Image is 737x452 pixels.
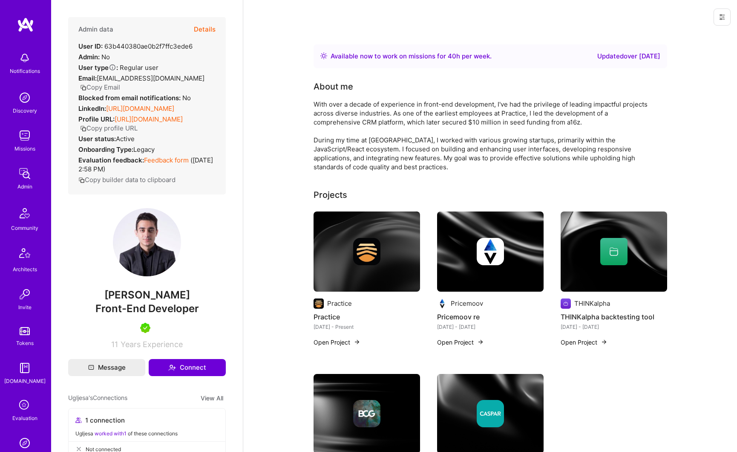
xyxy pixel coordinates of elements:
[16,359,33,377] img: guide book
[437,212,544,292] img: cover
[168,364,176,371] i: icon Connect
[78,94,182,102] strong: Blocked from email notifications:
[144,156,189,164] a: Feedback form
[75,429,219,438] div: Ugljesa of these connections
[78,63,158,72] div: Regular user
[75,417,82,423] i: icon Collaborator
[78,104,106,113] strong: LinkedIn:
[78,115,115,123] strong: Profile URL:
[80,124,138,133] button: Copy profile URL
[116,135,135,143] span: Active
[149,359,226,376] button: Connect
[78,135,116,143] strong: User status:
[20,327,30,335] img: tokens
[14,144,35,153] div: Missions
[111,340,118,349] span: 11
[78,53,100,61] strong: Admin:
[327,299,352,308] div: Practice
[115,115,183,123] a: [URL][DOMAIN_NAME]
[10,67,40,75] div: Notifications
[80,125,86,132] i: icon Copy
[477,339,484,345] img: arrow-right
[353,238,380,265] img: Company logo
[78,26,113,33] h4: Admin data
[78,93,191,102] div: No
[14,244,35,265] img: Architects
[451,299,483,308] div: Pricemoov
[133,145,155,154] span: legacy
[12,414,37,423] div: Evaluation
[16,49,33,67] img: bell
[561,338,607,347] button: Open Project
[561,298,571,309] img: Company logo
[561,311,667,322] h4: THINKalpha backtesting tool
[314,311,420,322] h4: Practice
[17,397,33,414] i: icon SelectionTeam
[314,338,360,347] button: Open Project
[78,64,118,72] strong: User type :
[437,338,484,347] button: Open Project
[78,175,176,184] button: Copy builder data to clipboard
[448,52,456,60] span: 40
[16,339,34,348] div: Tokens
[16,89,33,106] img: discovery
[208,415,219,426] img: avatar
[78,156,144,164] strong: Evaluation feedback:
[437,311,544,322] h4: Pricemoov re
[95,430,127,437] span: worked with 1
[78,177,85,183] i: icon Copy
[88,365,94,371] i: icon Mail
[16,286,33,303] img: Invite
[18,303,32,312] div: Invite
[16,435,33,452] img: Admin Search
[198,393,226,403] button: View All
[574,299,610,308] div: THINKalpha
[78,52,110,61] div: No
[4,377,46,385] div: [DOMAIN_NAME]
[437,298,447,309] img: Company logo
[14,203,35,223] img: Community
[561,212,667,292] img: cover
[13,265,37,274] div: Architects
[17,182,32,191] div: Admin
[68,289,226,301] span: [PERSON_NAME]
[561,322,667,331] div: [DATE] - [DATE]
[314,100,654,171] div: With over a decade of experience in front-end development, I've had the privilege of leading impa...
[314,298,324,309] img: Company logo
[601,339,607,345] img: arrow-right
[78,42,103,50] strong: User ID:
[354,339,360,345] img: arrow-right
[140,323,150,333] img: A.Teamer in Residence
[16,127,33,144] img: teamwork
[78,74,97,82] strong: Email:
[80,84,86,91] i: icon Copy
[13,106,37,115] div: Discovery
[85,416,125,425] span: 1 connection
[68,359,145,376] button: Message
[97,74,204,82] span: [EMAIL_ADDRESS][DOMAIN_NAME]
[113,208,181,276] img: User Avatar
[331,51,492,61] div: Available now to work on missions for h per week .
[477,238,504,265] img: Company logo
[80,83,120,92] button: Copy Email
[11,223,38,232] div: Community
[314,322,420,331] div: [DATE] - Present
[121,340,183,349] span: Years Experience
[314,80,353,93] div: About me
[353,400,380,427] img: Company logo
[314,188,347,201] div: Projects
[78,156,216,174] div: ( [DATE] 2:58 PM )
[68,393,127,403] span: Ugljesa's Connections
[109,64,116,71] i: Help
[320,52,327,59] img: Availability
[194,17,216,42] button: Details
[78,42,193,51] div: 63b440380ae0b2f7ffc3ede6
[437,322,544,331] div: [DATE] - [DATE]
[597,51,660,61] div: Updated over [DATE]
[17,17,34,32] img: logo
[106,104,174,113] a: [URL][DOMAIN_NAME]
[314,212,420,292] img: cover
[477,400,504,427] img: Company logo
[78,145,133,154] strong: Onboarding Type:
[95,302,199,315] span: Front-End Developer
